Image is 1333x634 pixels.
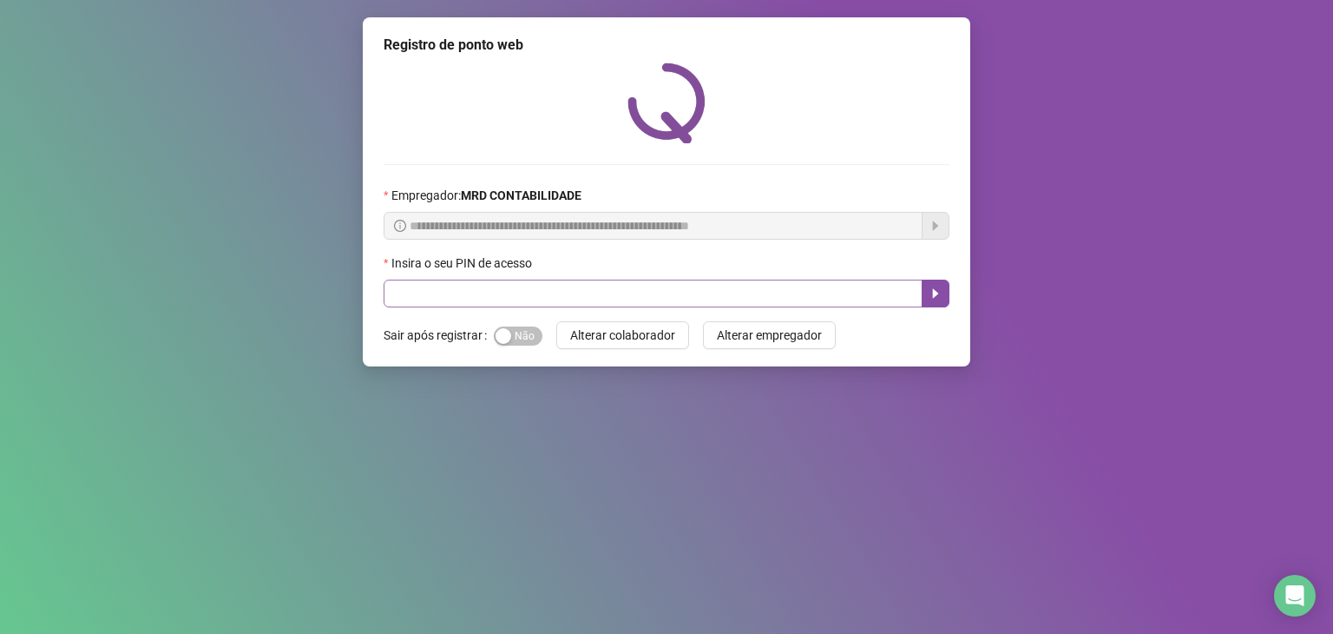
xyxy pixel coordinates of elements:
span: Empregador : [391,186,581,205]
img: QRPoint [627,63,706,143]
span: Alterar empregador [717,326,822,345]
label: Sair após registrar [384,321,494,349]
strong: MRD CONTABILIDADE [461,188,581,202]
div: Registro de ponto web [384,35,949,56]
div: Open Intercom Messenger [1274,575,1316,617]
span: info-circle [394,220,406,232]
button: Alterar colaborador [556,321,689,349]
span: Alterar colaborador [570,326,675,345]
label: Insira o seu PIN de acesso [384,254,543,273]
span: caret-right [929,287,942,300]
button: Alterar empregador [703,321,836,349]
